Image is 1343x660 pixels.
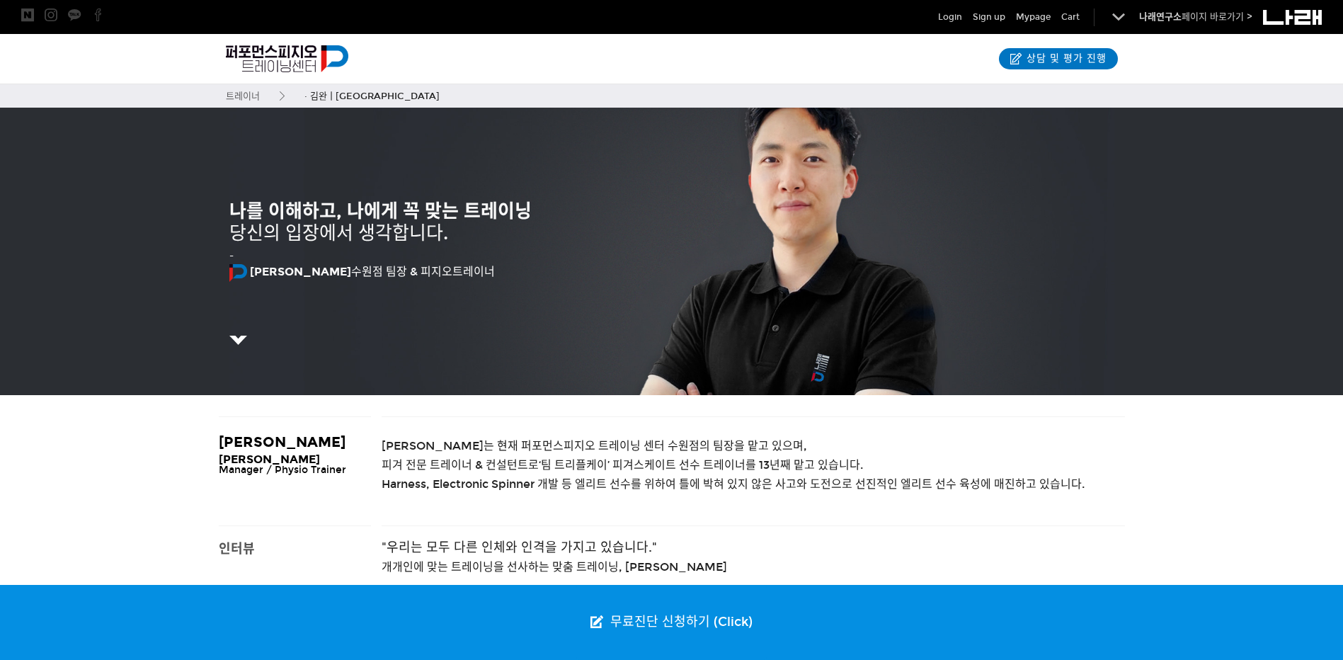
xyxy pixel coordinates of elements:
[999,48,1118,69] a: 상담 및 평가 진행
[1139,11,1252,23] a: 나래연구소페이지 바로가기 >
[382,458,539,472] span: 피겨 전문 트레이너 & 컨설턴트로
[219,433,345,450] span: [PERSON_NAME]
[219,541,255,557] span: 인터뷰
[219,464,346,476] span: Manager / Physio Trainer
[226,89,260,104] a: 트레이너
[229,336,247,344] img: 5c68986d518ea.png
[287,89,440,104] a: · 김완ㅣ[GEOGRAPHIC_DATA]
[229,264,247,282] img: 퍼포먼스피지오 심볼 로고
[539,458,863,472] span: ‘팀 트리플케이’ 피겨스케이트 선수 트레이너를 13년째 맡고 있습니다.
[1139,11,1182,23] strong: 나래연구소
[382,540,657,555] span: "우리는 모두 다른 인체와 인격을 가지고 있습니다."
[1022,52,1107,66] span: 상담 및 평가 진행
[226,91,260,102] span: 트레이너
[973,10,1005,24] a: Sign up
[382,560,727,574] span: 개개인에 맞는 트레이닝을 선사하는 맞춤 트레이닝, [PERSON_NAME]
[1016,10,1051,24] a: Mypage
[938,10,962,24] a: Login
[576,585,767,660] a: 무료진단 신청하기 (Click)
[1061,10,1080,24] a: Cart
[382,477,1085,491] span: Harness, Electronic Spinner 개발 등 엘리트 선수를 위하여 틀에 박혀 있지 않은 사고와 도전으로 선진적인 엘리트 선수 육성에 매진하고 있습니다.
[229,222,448,244] span: 당신의 입장에서 생각합니다.
[382,439,807,453] span: [PERSON_NAME]는 현재 퍼포먼스피지오 트레이닝 센터 수원점의 팀장을 맡고 있으며,
[304,91,440,102] span: · 김완ㅣ[GEOGRAPHIC_DATA]
[250,265,351,278] strong: [PERSON_NAME]
[229,200,532,222] strong: 나를 이해하고, 나에게 꼭 맞는 트레이닝
[229,250,234,261] span: -
[250,265,495,278] span: 수원점 팀장 & 피지오트레이너
[219,453,320,466] span: [PERSON_NAME]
